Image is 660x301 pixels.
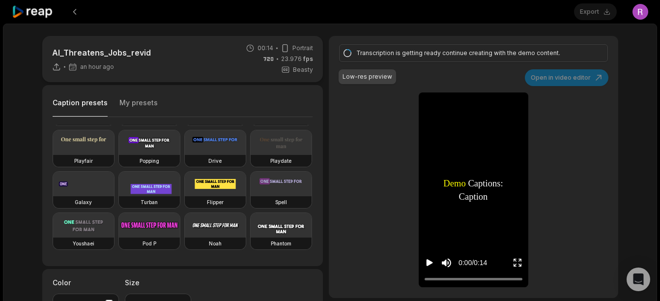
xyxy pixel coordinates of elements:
[459,190,488,204] span: Caption
[80,63,114,71] span: an hour ago
[75,198,92,206] h3: Galaxy
[303,55,313,62] span: fps
[271,240,291,247] h3: Phantom
[208,157,222,165] h3: Drive
[73,240,94,247] h3: Youshaei
[627,268,650,291] div: Open Intercom Messenger
[440,257,453,269] button: Mute sound
[53,98,108,117] button: Caption presets
[444,176,466,190] span: Demo
[258,44,273,53] span: 00:14
[356,49,587,58] div: Transcription is getting ready continue creating with the demo content.
[343,72,392,81] div: Low-res preview
[292,44,313,53] span: Portrait
[281,55,313,63] span: 23.976
[141,198,158,206] h3: Turban
[53,277,119,288] label: Color
[425,254,434,272] button: Play video
[270,157,291,165] h3: Playdate
[140,157,159,165] h3: Popping
[125,277,191,288] label: Size
[52,47,151,59] p: AI_Threatens_Jobs_revid
[468,176,503,190] span: Captions:
[513,254,522,272] button: Enter Fullscreen
[209,240,222,247] h3: Noah
[143,240,156,247] h3: Pod P
[119,98,158,117] button: My presets
[275,198,287,206] h3: Spell
[74,157,93,165] h3: Playfair
[459,258,487,268] div: 0:00 / 0:14
[293,65,313,74] span: Beasty
[207,198,224,206] h3: Flipper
